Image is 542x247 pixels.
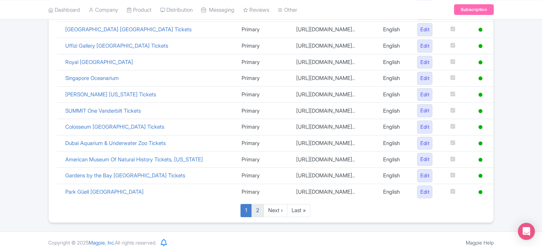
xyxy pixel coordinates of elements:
[44,239,161,246] div: Copyright © 2025 All rights reserved.
[378,86,412,103] td: English
[378,135,412,151] td: English
[417,23,432,36] a: Edit
[291,22,378,38] td: [URL][DOMAIN_NAME]..
[236,70,291,87] td: Primary
[236,151,291,168] td: Primary
[417,169,432,182] a: Edit
[65,123,164,130] a: Colosseum [GEOGRAPHIC_DATA] Tickets
[291,151,378,168] td: [URL][DOMAIN_NAME]..
[417,39,432,53] a: Edit
[378,151,412,168] td: English
[291,54,378,70] td: [URL][DOMAIN_NAME]..
[378,103,412,119] td: English
[236,22,291,38] td: Primary
[378,184,412,200] td: English
[417,104,432,117] a: Edit
[264,204,287,217] a: Next ›
[417,88,432,101] a: Edit
[291,103,378,119] td: [URL][DOMAIN_NAME]..
[291,86,378,103] td: [URL][DOMAIN_NAME]..
[291,168,378,184] td: [URL][DOMAIN_NAME]..
[466,240,494,246] a: Magpie Help
[378,119,412,135] td: English
[65,42,168,49] a: Uffizi Gallery [GEOGRAPHIC_DATA] Tickets
[454,4,494,15] a: Subscription
[65,107,141,114] a: SUMMIT One Vanderbilt Tickets
[417,137,432,150] a: Edit
[417,153,432,166] a: Edit
[378,38,412,54] td: English
[65,188,144,195] a: Park Güell [GEOGRAPHIC_DATA]
[236,184,291,200] td: Primary
[236,86,291,103] td: Primary
[65,140,166,146] a: Dubai Aquarium & Underwater Zoo Tickets
[378,54,412,70] td: English
[65,156,203,163] a: American Museum Of Natural History Tickets, [US_STATE]
[291,38,378,54] td: [URL][DOMAIN_NAME]..
[287,204,310,217] a: Last »
[417,120,432,134] a: Edit
[65,75,119,81] a: Singapore Oceanarium
[417,56,432,69] a: Edit
[236,135,291,151] td: Primary
[417,72,432,85] a: Edit
[236,168,291,184] td: Primary
[291,119,378,135] td: [URL][DOMAIN_NAME]..
[65,26,192,33] a: [GEOGRAPHIC_DATA] [GEOGRAPHIC_DATA] Tickets
[89,240,115,246] span: Magpie, Inc.
[251,204,264,217] a: 2
[236,54,291,70] td: Primary
[236,103,291,119] td: Primary
[378,168,412,184] td: English
[65,172,185,179] a: Gardens by the Bay [GEOGRAPHIC_DATA] Tickets
[378,70,412,87] td: English
[291,70,378,87] td: [URL][DOMAIN_NAME]..
[518,223,535,240] div: Open Intercom Messenger
[240,204,252,217] a: 1
[236,119,291,135] td: Primary
[291,135,378,151] td: [URL][DOMAIN_NAME]..
[65,91,156,98] a: [PERSON_NAME] [US_STATE] Tickets
[378,22,412,38] td: English
[291,184,378,200] td: [URL][DOMAIN_NAME]..
[236,38,291,54] td: Primary
[417,186,432,199] a: Edit
[65,59,133,65] a: Royal [GEOGRAPHIC_DATA]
